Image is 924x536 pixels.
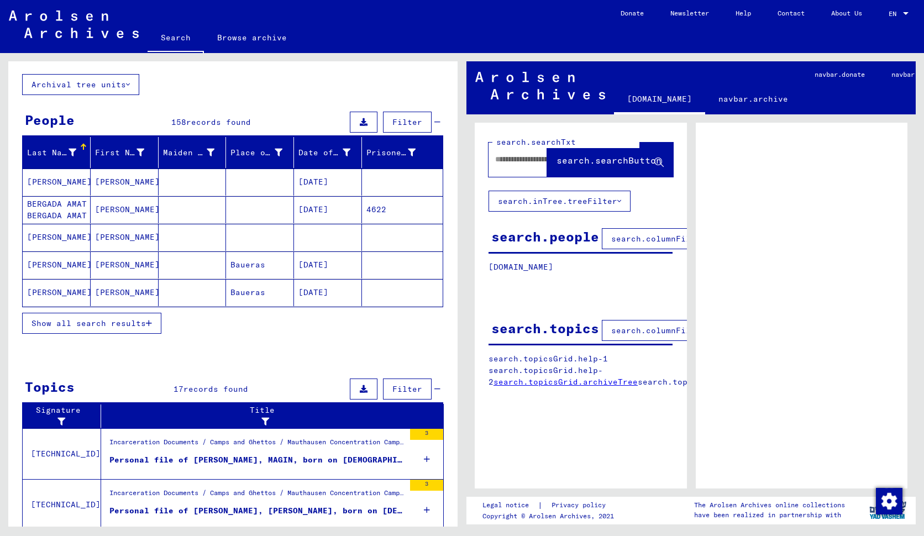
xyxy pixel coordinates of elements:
div: Topics [25,377,75,397]
mat-cell: 4622 [362,196,443,223]
div: Modification du consentement [875,487,902,514]
td: [TECHNICAL_ID] [23,428,101,479]
button: search.inTree.treeFilter [489,191,631,212]
mat-cell: [PERSON_NAME] [91,251,159,278]
mat-header-cell: Prisoner # [362,137,443,168]
mat-cell: [PERSON_NAME] [91,196,159,223]
a: Browse archive [204,24,300,51]
mat-label: search.searchTxt [496,137,576,147]
div: Last Name [27,147,76,159]
mat-cell: [PERSON_NAME] [91,279,159,306]
span: records found [183,384,248,394]
span: Filter [392,117,422,127]
div: Personal file of [PERSON_NAME], MAGIN, born on [DEMOGRAPHIC_DATA] [109,454,405,466]
img: Modification du consentement [876,488,902,514]
mat-header-cell: Date of Birth [294,137,362,168]
div: | [482,500,619,511]
mat-cell: [PERSON_NAME] [23,169,91,196]
div: Signature [27,404,103,428]
div: Prisoner # [366,144,429,161]
mat-cell: [PERSON_NAME] [91,224,159,251]
a: Legal notice [482,500,538,511]
mat-cell: [PERSON_NAME] [23,224,91,251]
div: Place of Birth [230,147,282,159]
span: Filter [392,384,422,394]
mat-cell: [PERSON_NAME] [91,169,159,196]
img: Arolsen_neg.svg [9,10,139,38]
div: Incarceration Documents / Camps and Ghettos / Mauthausen Concentration Camp / Individual Document... [109,488,405,503]
mat-header-cell: Last Name [23,137,91,168]
div: Title [106,404,422,428]
a: Privacy policy [543,500,619,511]
p: Copyright © Arolsen Archives, 2021 [482,511,619,521]
a: navbar.donate [801,61,878,88]
button: Archival tree units [22,74,139,95]
a: search.topicsGrid.archiveTree [494,377,638,387]
div: Place of Birth [230,144,296,161]
span: Show all search results [32,318,146,328]
mat-cell: [DATE] [294,196,362,223]
span: 158 [171,117,186,127]
span: search.columnFilter.filter [611,325,740,335]
button: search.columnFilter.filter [602,228,749,249]
mat-cell: [DATE] [294,279,362,306]
div: People [25,110,75,130]
button: search.columnFilter.filter [602,320,749,341]
mat-cell: [PERSON_NAME] [23,251,91,278]
div: Maiden Name [163,144,229,161]
mat-cell: [DATE] [294,169,362,196]
div: search.people [491,227,599,246]
button: Filter [383,379,432,400]
img: yv_logo.png [867,496,909,524]
p: search.topicsGrid.help-1 search.topicsGrid.help-2 search.topicsGrid.manually. [489,353,673,388]
div: Maiden Name [163,147,215,159]
span: search.columnFilter.filter [611,234,740,244]
div: First Name [95,144,158,161]
div: 3 [410,429,443,440]
span: EN [889,10,901,18]
mat-cell: Baueras [226,279,294,306]
div: First Name [95,147,144,159]
span: search.searchButton [556,155,662,166]
td: [TECHNICAL_ID] [23,479,101,530]
div: 3 [410,480,443,491]
div: Last Name [27,144,90,161]
button: Filter [383,112,432,133]
mat-header-cell: Maiden Name [159,137,227,168]
p: The Arolsen Archives online collections [694,500,845,510]
div: Date of Birth [298,147,350,159]
div: Title [106,404,433,428]
div: Prisoner # [366,147,416,159]
img: Arolsen_neg.svg [475,72,605,99]
mat-header-cell: Place of Birth [226,137,294,168]
span: records found [186,117,251,127]
div: Date of Birth [298,144,364,161]
div: search.topics [491,318,599,338]
a: [DOMAIN_NAME] [614,86,705,114]
mat-cell: Baueras [226,251,294,278]
a: navbar.archive [705,86,801,112]
mat-cell: [PERSON_NAME] [23,279,91,306]
div: Incarceration Documents / Camps and Ghettos / Mauthausen Concentration Camp / Individual Document... [109,437,405,453]
span: 17 [174,384,183,394]
p: [DOMAIN_NAME] [489,261,673,273]
div: Personal file of [PERSON_NAME], [PERSON_NAME], born on [DEMOGRAPHIC_DATA] [109,505,405,517]
p: have been realized in partnership with [694,510,845,520]
button: Show all search results [22,313,161,334]
mat-cell: BERGADA AMAT BERGADA AMAT [23,196,91,223]
button: search.searchButton [547,143,673,177]
mat-cell: [DATE] [294,251,362,278]
div: Signature [27,404,92,428]
a: Search [148,24,204,53]
mat-header-cell: First Name [91,137,159,168]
